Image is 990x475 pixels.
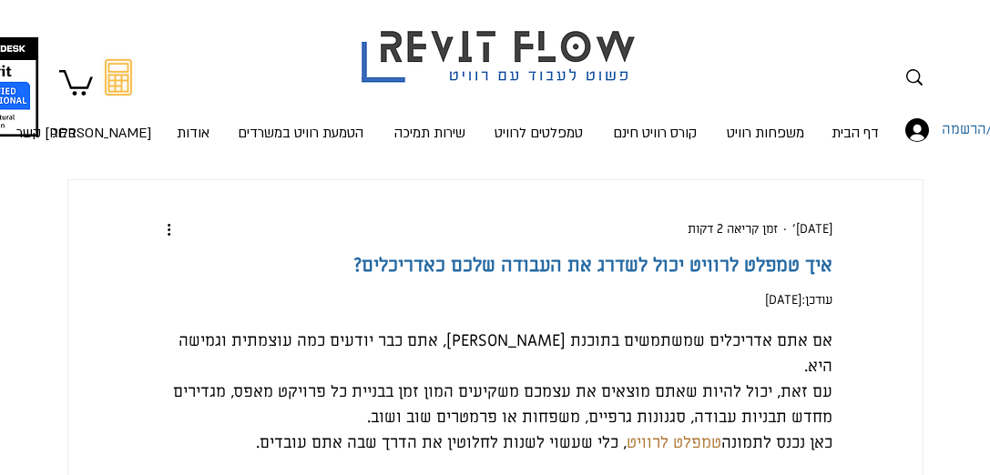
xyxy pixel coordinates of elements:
a: קורס רוויט חינם [597,106,713,143]
span: זמן קריאה 2 דקות [688,220,778,237]
h1: איך טמפלט לרוויט יכול לשדרג את העבודה שלכם כאדריכלים? [158,252,832,278]
span: עם זאת, יכול להיות שאתם מוצאים את עצמכם משקיעים המון זמן בבניית כל פרויקט מאפס, מגדירים מחדש תבני... [168,381,832,428]
a: משפחות רוויט [713,106,819,143]
p: שירות תמיכה [387,107,473,158]
nav: אתר [28,106,893,143]
p: [PERSON_NAME] קשר [9,107,158,158]
a: טמפלטים לרוויט [481,106,597,143]
span: אם אתם אדריכלים שמשתמשים בתוכנת [PERSON_NAME], אתם כבר יודעים כמה עוצמתית וגמישה היא. [174,330,832,377]
a: שירות תמיכה [380,106,481,143]
a: בלוג [40,106,89,143]
p: עודכן: [158,290,832,309]
a: [PERSON_NAME] קשר [89,106,164,143]
a: דף הבית [819,106,893,143]
p: דף הבית [824,107,886,158]
p: אודות [169,107,217,158]
p: טמפלטים לרוויט [487,107,590,158]
span: טמפלט לרוויט [627,432,721,453]
button: כניסה/הרשמה [893,113,975,147]
p: בלוג [45,107,84,158]
span: 15 בפבר׳ [792,220,832,237]
a: טמפלט לרוויט [627,429,721,455]
a: אודות [164,106,222,143]
p: קורס רוויט חינם [606,107,704,158]
a: הטמעת רוויט במשרדים [222,106,380,143]
button: פעולות נוספות [158,218,180,240]
p: משפחות רוויט [720,107,811,158]
span: 16 במאי [765,291,801,308]
p: הטמעת רוויט במשרדים [230,107,371,158]
img: Revit flow logo פשוט לעבוד עם רוויט [343,3,658,87]
svg: מחשבון מעבר מאוטוקאד לרוויט [105,59,132,96]
span: , כלי שעשוי לשנות לחלוטין את הדרך שבה אתם עובדים. [256,432,627,453]
span: כאן נכנס לתמונה [721,432,832,453]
